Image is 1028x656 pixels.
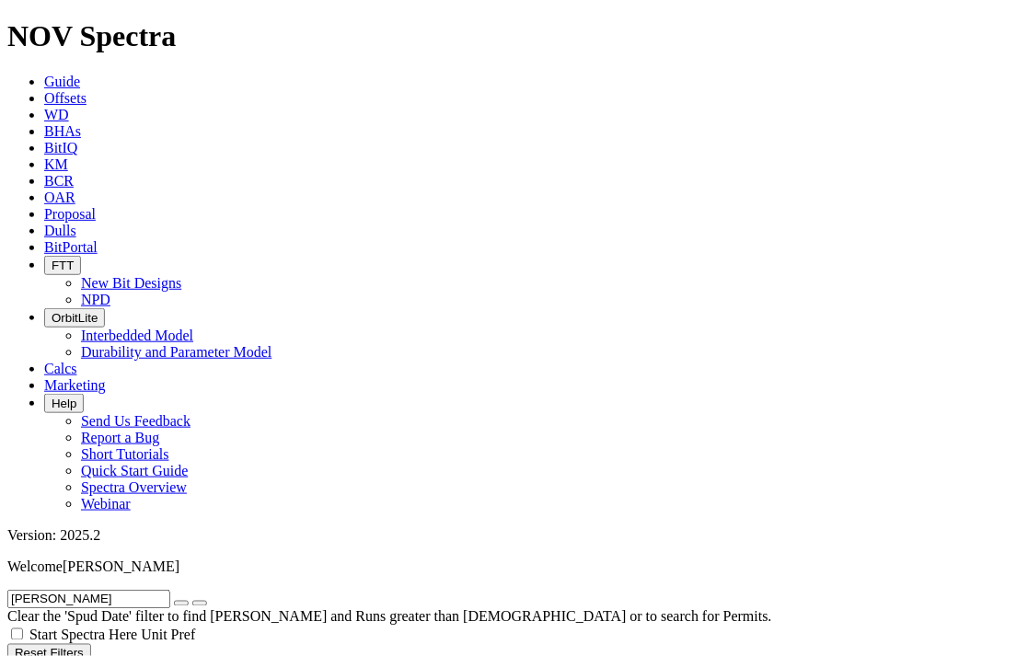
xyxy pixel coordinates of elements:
[81,344,272,360] a: Durability and Parameter Model
[141,627,195,643] span: Unit Pref
[44,223,76,238] a: Dulls
[44,74,80,89] a: Guide
[44,123,81,139] a: BHAs
[81,430,159,445] a: Report a Bug
[44,377,106,393] a: Marketing
[44,190,75,205] a: OAR
[7,558,1021,575] p: Welcome
[44,140,77,155] a: BitIQ
[52,311,98,325] span: OrbitLite
[63,558,179,574] span: [PERSON_NAME]
[81,479,187,495] a: Spectra Overview
[44,156,68,172] a: KM
[44,90,87,106] a: Offsets
[81,463,188,478] a: Quick Start Guide
[44,206,96,222] a: Proposal
[11,628,23,640] input: Start Spectra Here
[81,328,193,343] a: Interbedded Model
[7,19,1021,53] h1: NOV Spectra
[44,107,69,122] a: WD
[81,413,191,429] a: Send Us Feedback
[81,292,110,307] a: NPD
[52,397,76,410] span: Help
[81,496,131,512] a: Webinar
[52,259,74,272] span: FTT
[44,394,84,413] button: Help
[44,308,105,328] button: OrbitLite
[44,256,81,275] button: FTT
[29,627,137,643] span: Start Spectra Here
[7,609,772,625] span: Clear the 'Spud Date' filter to find [PERSON_NAME] and Runs greater than [DEMOGRAPHIC_DATA] or to...
[81,446,169,462] a: Short Tutorials
[81,275,181,291] a: New Bit Designs
[7,590,170,609] input: Search
[44,173,74,189] a: BCR
[44,239,98,255] a: BitPortal
[7,527,1021,544] div: Version: 2025.2
[44,361,77,376] a: Calcs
